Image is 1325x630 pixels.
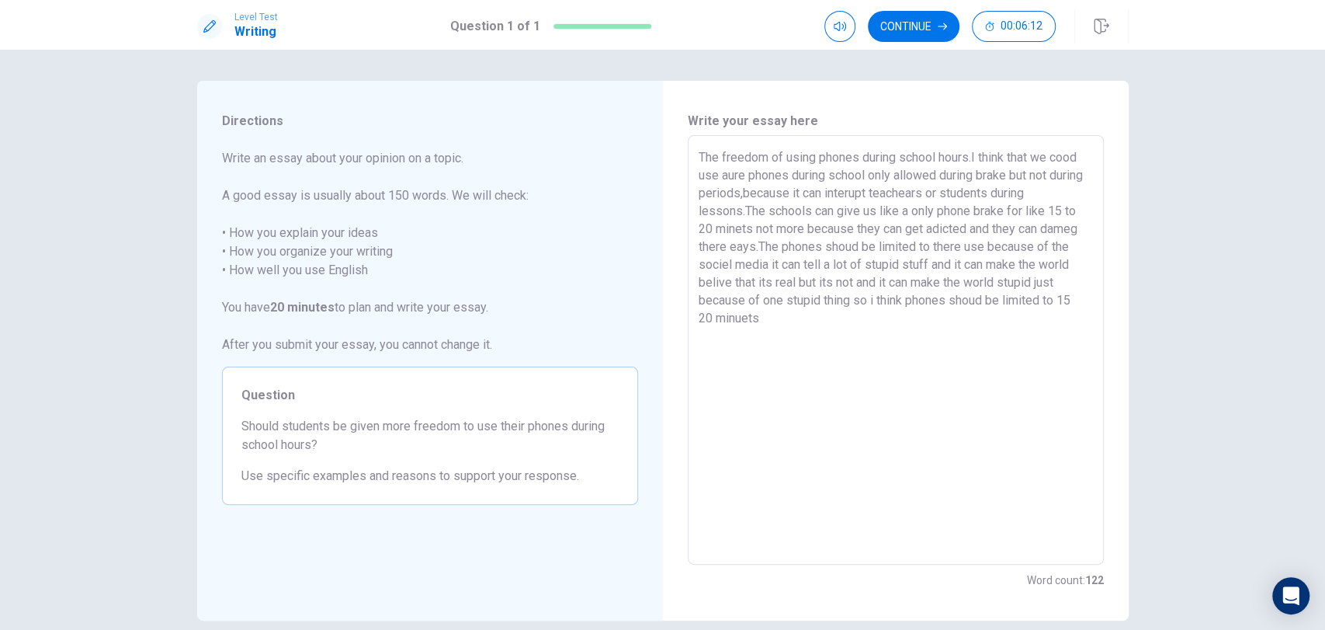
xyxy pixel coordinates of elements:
h6: Write your essay here [688,112,1104,131]
span: Question [241,386,619,405]
span: Directions [222,112,638,131]
h6: Word count : [1027,571,1104,590]
button: Continue [868,11,959,42]
strong: 122 [1085,574,1104,586]
h1: Question 1 of 1 [450,17,540,36]
span: Should students be given more freedom to use their phones during school hours? [241,417,619,454]
div: Open Intercom Messenger [1272,577,1309,614]
strong: 20 minutes [270,300,335,315]
span: Write an essay about your opinion on a topic. A good essay is usually about 150 words. We will ch... [222,149,638,354]
button: 00:06:12 [972,11,1056,42]
h1: Writing [234,23,278,41]
span: 00:06:12 [1001,20,1042,33]
textarea: The freedom of using phones during school hours.I think that we cood use aure phones during schoo... [699,148,1093,552]
span: Level Test [234,12,278,23]
span: Use specific examples and reasons to support your response. [241,467,619,486]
